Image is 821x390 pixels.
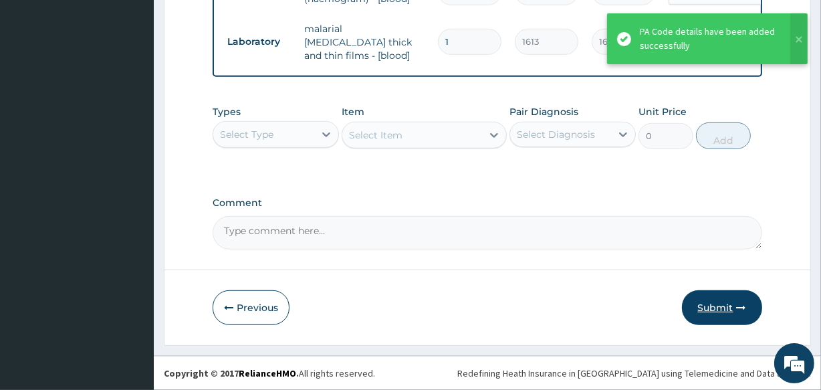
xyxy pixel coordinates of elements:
td: malarial [MEDICAL_DATA] thick and thin films - [blood] [298,15,431,69]
td: Laboratory [221,29,298,54]
textarea: Type your message and hit 'Enter' [7,254,255,300]
strong: Copyright © 2017 . [164,367,299,379]
div: Select Diagnosis [517,128,595,141]
a: RelianceHMO [239,367,296,379]
button: Submit [682,290,762,325]
button: Previous [213,290,289,325]
label: Types [213,106,241,118]
label: Unit Price [638,105,687,118]
label: Comment [213,197,761,209]
img: d_794563401_company_1708531726252_794563401 [25,67,54,100]
footer: All rights reserved. [154,356,821,390]
div: Chat with us now [70,75,225,92]
div: Minimize live chat window [219,7,251,39]
button: Add [696,122,751,149]
label: Item [342,105,364,118]
div: Redefining Heath Insurance in [GEOGRAPHIC_DATA] using Telemedicine and Data Science! [457,367,811,380]
div: Select Type [220,128,273,141]
span: We're online! [78,112,185,248]
label: Pair Diagnosis [509,105,578,118]
div: PA Code details have been added successfully [640,25,778,53]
